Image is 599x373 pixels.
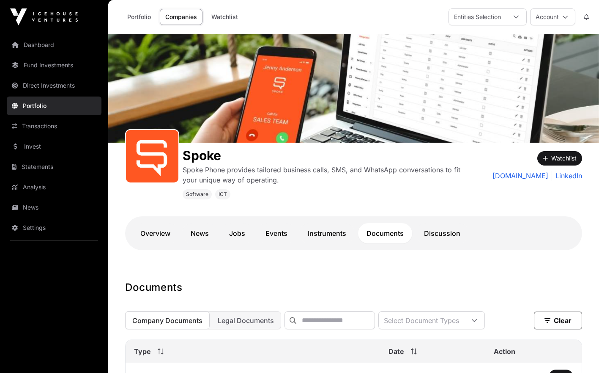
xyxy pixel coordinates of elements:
a: Jobs [221,223,254,243]
span: ICT [219,191,227,198]
span: Type [134,346,151,356]
nav: Tabs [132,223,575,243]
div: Select Document Types [379,312,464,329]
span: Software [186,191,208,198]
button: Watchlist [537,151,582,166]
a: Documents [358,223,412,243]
span: Company Documents [132,316,202,325]
a: Portfolio [122,9,156,25]
img: Spoke [108,34,599,143]
a: Dashboard [7,36,101,54]
a: Fund Investments [7,56,101,75]
a: Statements [7,157,101,176]
button: Company Documents [125,311,210,329]
a: Events [257,223,296,243]
a: Transactions [7,117,101,135]
a: Instruments [299,223,355,243]
img: Icehouse Ventures Logo [10,8,78,25]
button: Legal Documents [211,311,281,329]
a: LinkedIn [552,171,582,181]
a: Portfolio [7,97,101,115]
a: Overview [132,223,179,243]
p: Spoke Phone provides tailored business calls, SMS, and WhatsApp conversations to fit your unique ... [183,165,468,185]
a: Discussion [416,223,469,243]
h1: Spoke [183,148,468,163]
button: Account [530,8,575,25]
a: News [7,198,101,217]
span: Date [388,346,404,356]
a: Watchlist [206,9,243,25]
a: News [182,223,217,243]
a: Invest [7,137,101,156]
div: Entities Selection [449,9,506,25]
a: Analysis [7,178,101,196]
iframe: Chat Widget [557,332,599,373]
a: Companies [160,9,202,25]
span: Legal Documents [218,316,274,325]
span: Action [494,346,515,356]
h1: Documents [125,281,582,294]
a: Settings [7,218,101,237]
a: [DOMAIN_NAME] [492,171,548,181]
a: Direct Investments [7,76,101,95]
button: Clear [534,312,582,329]
img: output-onlinepngtools---2025-06-23T115821.311.png [129,133,175,179]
